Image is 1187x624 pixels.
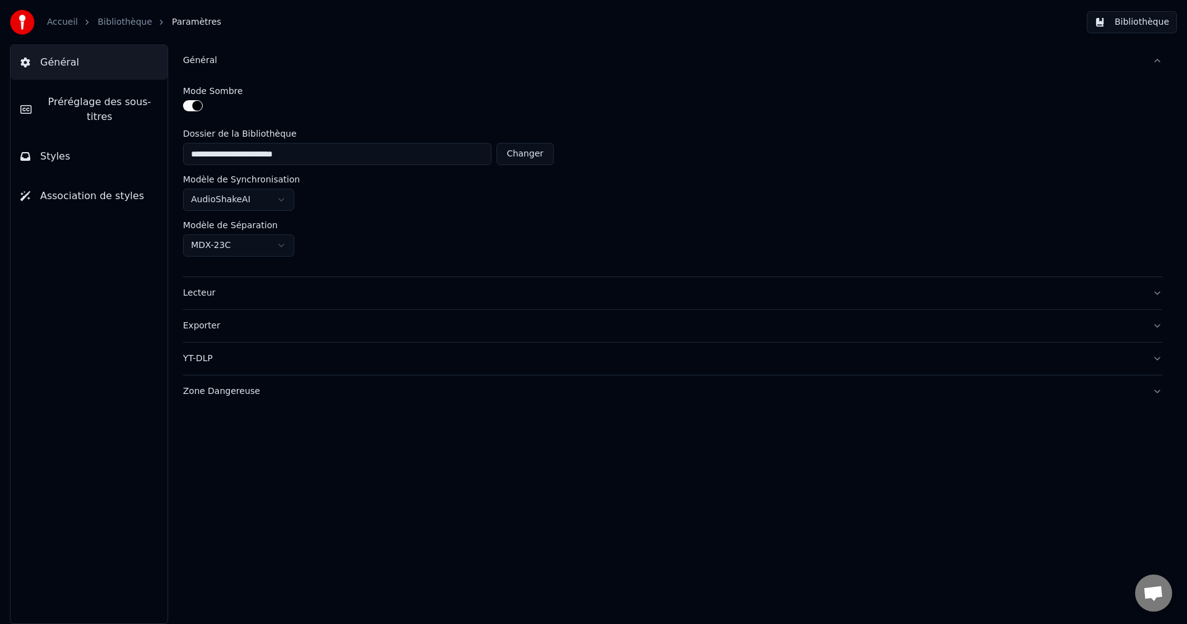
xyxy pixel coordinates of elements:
[183,45,1162,77] button: Général
[183,175,300,184] label: Modèle de Synchronisation
[11,45,168,80] button: Général
[183,129,554,138] label: Dossier de la Bibliothèque
[1135,575,1172,612] a: Ouvrir le chat
[183,320,1142,332] div: Exporter
[11,139,168,174] button: Styles
[183,310,1162,342] button: Exporter
[47,16,221,28] nav: breadcrumb
[40,189,144,203] span: Association de styles
[183,87,243,95] label: Mode Sombre
[183,287,1142,299] div: Lecteur
[183,353,1142,365] div: YT-DLP
[47,16,78,28] a: Accueil
[40,55,79,70] span: Général
[183,77,1162,276] div: Général
[11,179,168,213] button: Association de styles
[1087,11,1177,33] button: Bibliothèque
[183,277,1162,309] button: Lecteur
[183,343,1162,375] button: YT-DLP
[10,10,35,35] img: youka
[183,375,1162,408] button: Zone Dangereuse
[98,16,152,28] a: Bibliothèque
[496,143,554,165] button: Changer
[41,95,158,124] span: Préréglage des sous-titres
[183,221,278,229] label: Modèle de Séparation
[40,149,70,164] span: Styles
[11,85,168,134] button: Préréglage des sous-titres
[183,54,1142,67] div: Général
[183,385,1142,398] div: Zone Dangereuse
[172,16,221,28] span: Paramètres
